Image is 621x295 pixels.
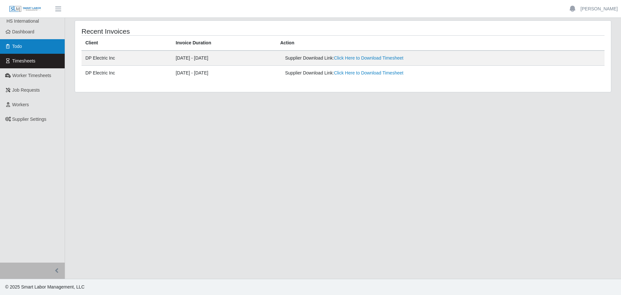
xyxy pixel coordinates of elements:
[12,73,51,78] span: Worker Timesheets
[5,284,84,289] span: © 2025 Smart Labor Management, LLC
[82,27,294,35] h4: Recent Invoices
[82,66,172,81] td: DP Electric Inc
[172,51,276,66] td: [DATE] - [DATE]
[12,44,22,49] span: Todo
[12,117,47,122] span: Supplier Settings
[334,70,403,75] a: Click Here to Download Timesheet
[12,29,35,34] span: Dashboard
[82,51,172,66] td: DP Electric Inc
[12,102,29,107] span: Workers
[285,55,489,62] div: Supplier Download Link:
[172,36,276,51] th: Invoice Duration
[12,87,40,93] span: Job Requests
[581,6,618,12] a: [PERSON_NAME]
[334,55,403,61] a: Click Here to Download Timesheet
[82,36,172,51] th: Client
[12,58,36,63] span: Timesheets
[172,66,276,81] td: [DATE] - [DATE]
[276,36,605,51] th: Action
[6,18,39,24] span: HS International
[9,6,41,13] img: SLM Logo
[285,70,489,76] div: Supplier Download Link:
